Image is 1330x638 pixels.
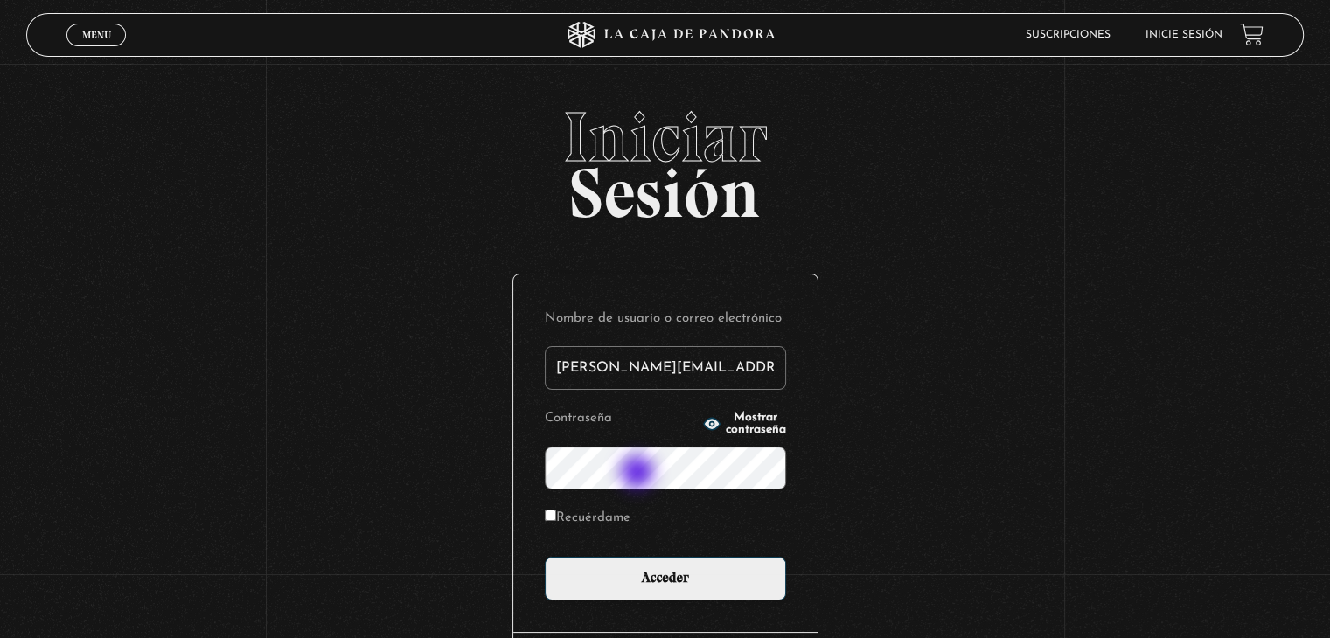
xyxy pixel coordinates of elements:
[1145,30,1222,40] a: Inicie sesión
[76,44,117,56] span: Cerrar
[545,306,786,333] label: Nombre de usuario o correo electrónico
[82,30,111,40] span: Menu
[1240,23,1264,46] a: View your shopping cart
[545,505,630,532] label: Recuérdame
[545,510,556,521] input: Recuérdame
[726,412,786,436] span: Mostrar contraseña
[703,412,786,436] button: Mostrar contraseña
[26,102,1303,214] h2: Sesión
[545,557,786,600] input: Acceder
[545,406,698,433] label: Contraseña
[26,102,1303,172] span: Iniciar
[1026,30,1111,40] a: Suscripciones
